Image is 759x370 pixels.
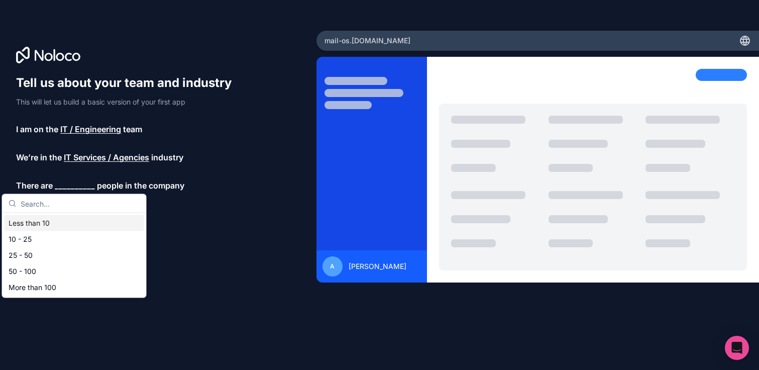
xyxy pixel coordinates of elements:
[349,261,406,271] span: [PERSON_NAME]
[5,215,144,231] div: Less than 10
[151,151,183,163] span: industry
[5,247,144,263] div: 25 - 50
[5,280,144,296] div: More than 100
[324,36,410,46] span: mail-os .[DOMAIN_NAME]
[16,179,53,192] span: There are
[16,75,241,91] h1: Tell us about your team and industry
[16,151,62,163] span: We’re in the
[3,213,146,298] div: Suggestions
[16,123,58,135] span: I am on the
[64,151,149,163] span: IT Services / Agencies
[16,97,241,107] p: This will let us build a basic version of your first app
[123,123,142,135] span: team
[330,262,335,270] span: A
[60,123,121,135] span: IT / Engineering
[5,231,144,247] div: 10 - 25
[55,179,95,192] span: __________
[21,195,140,213] input: Search...
[725,336,749,360] div: Open Intercom Messenger
[5,263,144,280] div: 50 - 100
[97,179,184,192] span: people in the company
